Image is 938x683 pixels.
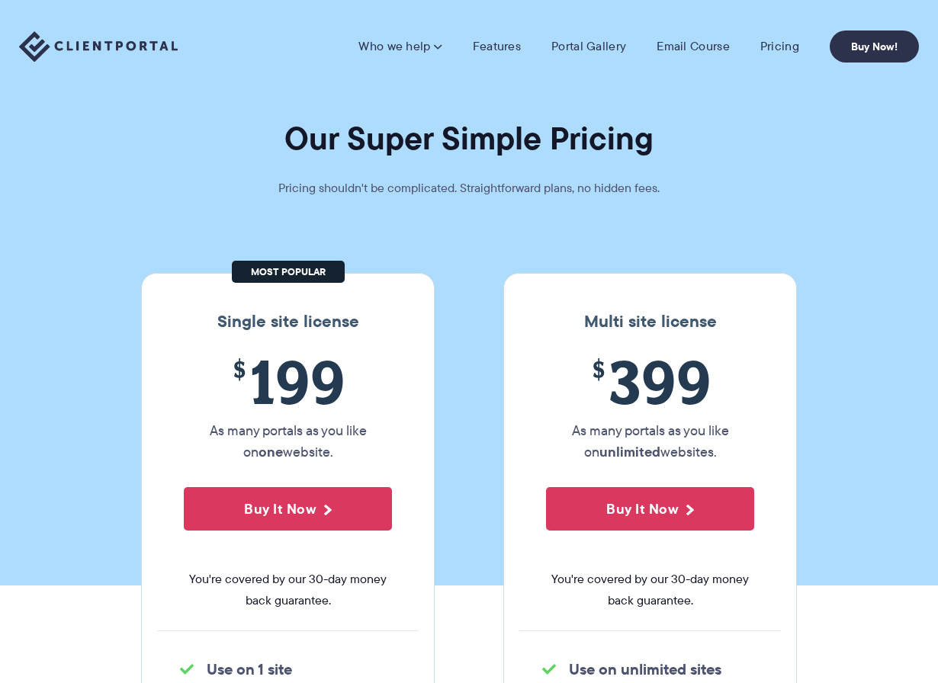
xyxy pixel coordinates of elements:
strong: one [259,441,283,462]
a: Who we help [358,39,442,54]
span: 199 [184,347,392,416]
p: Pricing shouldn't be complicated. Straightforward plans, no hidden fees. [240,178,698,199]
button: Buy It Now [546,487,754,531]
strong: Use on 1 site [207,658,292,681]
a: Buy Now! [830,30,919,63]
button: Buy It Now [184,487,392,531]
span: You're covered by our 30-day money back guarantee. [546,569,754,611]
strong: unlimited [599,441,660,462]
h3: Single site license [157,312,419,332]
p: As many portals as you like on website. [184,420,392,463]
a: Pricing [760,39,799,54]
a: Features [473,39,521,54]
span: You're covered by our 30-day money back guarantee. [184,569,392,611]
p: As many portals as you like on websites. [546,420,754,463]
h3: Multi site license [519,312,781,332]
strong: Use on unlimited sites [569,658,721,681]
a: Portal Gallery [551,39,626,54]
span: 399 [546,347,754,416]
a: Email Course [657,39,730,54]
